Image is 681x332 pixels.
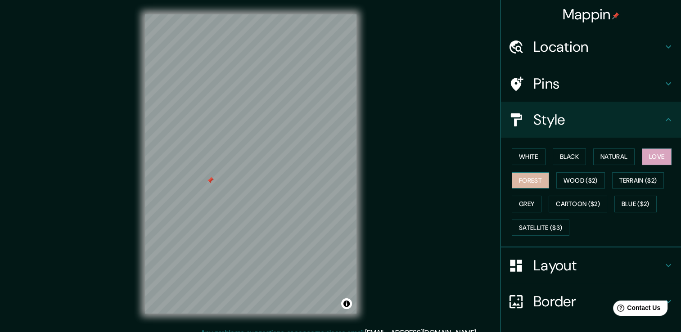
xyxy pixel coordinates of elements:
[533,111,663,129] h4: Style
[501,102,681,138] div: Style
[512,196,541,212] button: Grey
[614,196,657,212] button: Blue ($2)
[549,196,607,212] button: Cartoon ($2)
[563,5,620,23] h4: Mappin
[612,12,619,19] img: pin-icon.png
[556,172,605,189] button: Wood ($2)
[341,298,352,309] button: Toggle attribution
[501,66,681,102] div: Pins
[553,148,586,165] button: Black
[145,14,356,314] canvas: Map
[512,172,549,189] button: Forest
[593,148,635,165] button: Natural
[512,148,546,165] button: White
[601,297,671,322] iframe: Help widget launcher
[533,75,663,93] h4: Pins
[533,256,663,274] h4: Layout
[612,172,664,189] button: Terrain ($2)
[512,220,569,236] button: Satellite ($3)
[533,38,663,56] h4: Location
[533,292,663,310] h4: Border
[501,29,681,65] div: Location
[501,247,681,283] div: Layout
[501,283,681,319] div: Border
[642,148,672,165] button: Love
